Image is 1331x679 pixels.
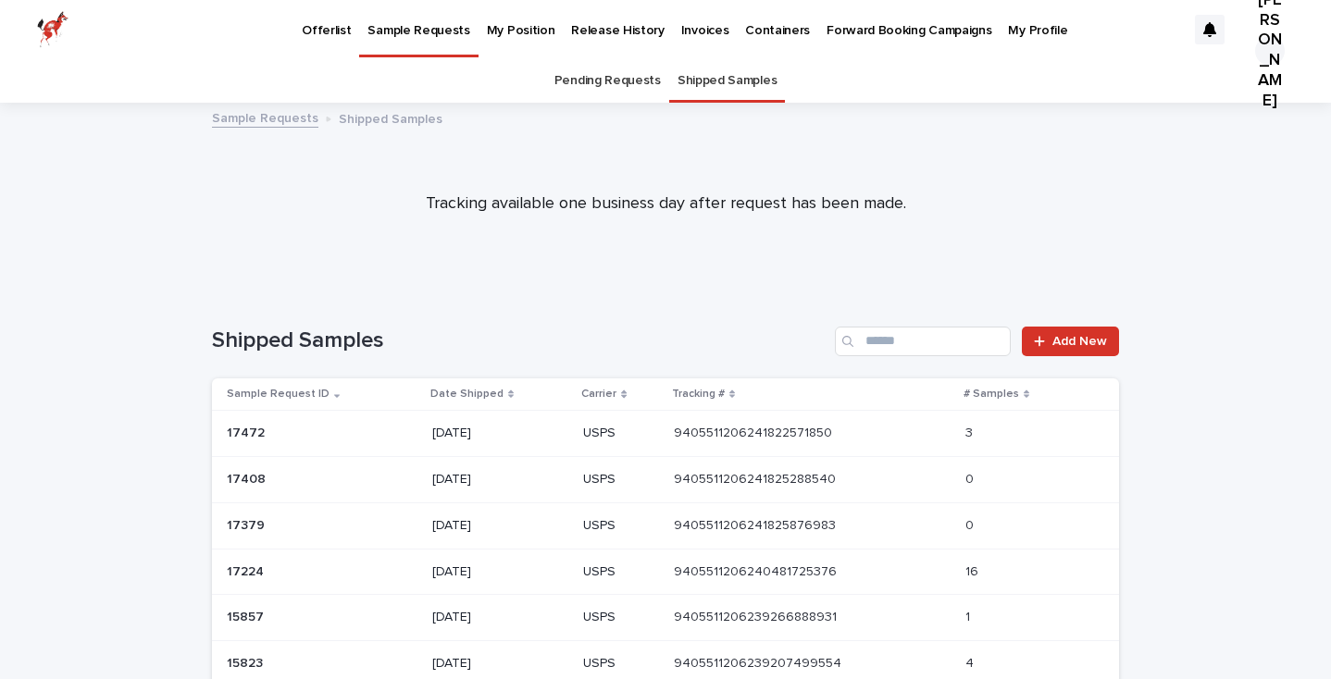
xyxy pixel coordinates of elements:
[678,59,777,103] a: Shipped Samples
[227,652,267,672] p: 15823
[964,384,1019,404] p: # Samples
[212,595,1119,641] tr: 1585715857 [DATE]USPS94055112062392668889319405511206239266888931 11
[432,610,568,625] p: [DATE]
[212,411,1119,457] tr: 1747217472 [DATE]USPS94055112062418225718509405511206241822571850 33
[674,514,840,534] p: 9405511206241825876983
[965,606,974,625] p: 1
[227,514,268,534] p: 17379
[583,610,659,625] p: USPS
[583,656,659,672] p: USPS
[212,106,318,128] a: Sample Requests
[965,468,977,488] p: 0
[212,549,1119,595] tr: 1722417224 [DATE]USPS94055112062404817253769405511206240481725376 1616
[1052,335,1107,348] span: Add New
[432,472,568,488] p: [DATE]
[212,502,1119,549] tr: 1737917379 [DATE]USPS94055112062418258769839405511206241825876983 00
[1255,36,1285,66] div: [PERSON_NAME]
[965,514,977,534] p: 0
[1022,327,1119,356] a: Add New
[554,59,661,103] a: Pending Requests
[674,561,840,580] p: 9405511206240481725376
[965,561,982,580] p: 16
[672,384,725,404] p: Tracking #
[295,194,1036,215] p: Tracking available one business day after request has been made.
[432,656,568,672] p: [DATE]
[432,426,568,441] p: [DATE]
[227,468,269,488] p: 17408
[835,327,1011,356] input: Search
[432,518,568,534] p: [DATE]
[227,561,267,580] p: 17224
[227,422,268,441] p: 17472
[212,456,1119,502] tr: 1740817408 [DATE]USPS94055112062418252885409405511206241825288540 00
[432,564,568,580] p: [DATE]
[965,422,976,441] p: 3
[430,384,504,404] p: Date Shipped
[583,564,659,580] p: USPS
[674,606,840,625] p: 9405511206239266888931
[37,11,68,48] img: zttTXibQQrCfv9chImQE
[227,606,267,625] p: 15857
[339,107,442,128] p: Shipped Samples
[212,327,827,354] h1: Shipped Samples
[583,518,659,534] p: USPS
[583,426,659,441] p: USPS
[583,472,659,488] p: USPS
[674,468,840,488] p: 9405511206241825288540
[965,652,977,672] p: 4
[674,422,836,441] p: 9405511206241822571850
[581,384,616,404] p: Carrier
[227,384,330,404] p: Sample Request ID
[674,652,845,672] p: 9405511206239207499554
